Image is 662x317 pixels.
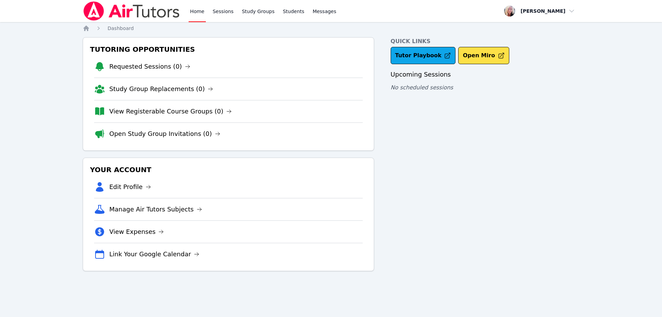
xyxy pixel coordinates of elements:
[313,8,337,15] span: Messages
[109,107,232,116] a: View Registerable Course Groups (0)
[83,25,579,32] nav: Breadcrumb
[391,47,456,64] a: Tutor Playbook
[391,84,453,91] span: No scheduled sessions
[109,84,213,94] a: Study Group Replacements (0)
[89,164,368,176] h3: Your Account
[109,227,164,237] a: View Expenses
[458,47,509,64] button: Open Miro
[391,70,579,79] h3: Upcoming Sessions
[109,129,220,139] a: Open Study Group Invitations (0)
[89,43,368,56] h3: Tutoring Opportunities
[83,1,180,21] img: Air Tutors
[109,62,190,71] a: Requested Sessions (0)
[109,249,199,259] a: Link Your Google Calendar
[108,26,134,31] span: Dashboard
[108,25,134,32] a: Dashboard
[109,205,202,214] a: Manage Air Tutors Subjects
[391,37,579,46] h4: Quick Links
[109,182,151,192] a: Edit Profile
